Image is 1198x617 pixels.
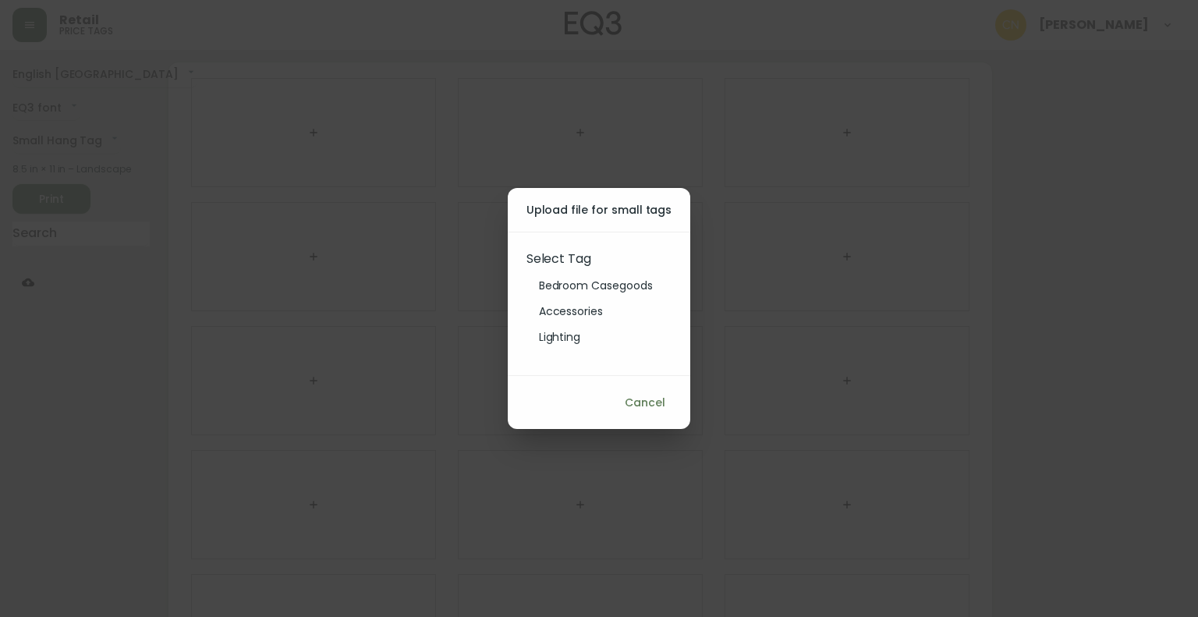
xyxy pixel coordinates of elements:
[526,200,672,219] h2: Upload file for small tags
[526,324,665,350] li: Lighting
[526,299,665,324] li: Accessories
[526,273,665,299] li: Bedroom Casegoods
[618,388,672,417] button: Cancel
[625,393,665,413] span: Cancel
[526,251,665,267] h5: Select Tag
